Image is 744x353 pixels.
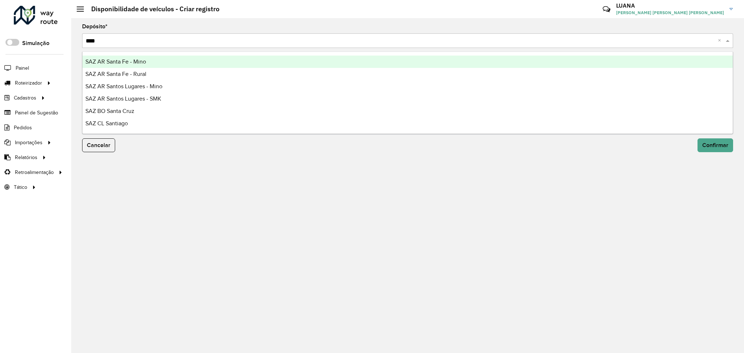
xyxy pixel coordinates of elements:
button: Confirmar [697,138,733,152]
span: SAZ AR Santos Lugares - Mino [85,83,162,89]
ng-dropdown-panel: Options list [82,52,733,134]
span: Painel [16,64,29,72]
span: SAZ AR Santa Fe - Mino [85,58,146,65]
label: Depósito [82,22,108,31]
span: Cadastros [14,94,36,102]
label: Simulação [22,39,49,48]
span: SAZ BO Santa Cruz [85,108,134,114]
span: Importações [15,139,43,146]
span: Clear all [718,36,724,45]
span: SAZ AR Santos Lugares - SMK [85,96,161,102]
span: Retroalimentação [15,169,54,176]
span: Painel de Sugestão [15,109,58,117]
span: Tático [14,183,27,191]
span: Roteirizador [15,79,42,87]
span: Confirmar [702,142,728,148]
h3: LUANA [616,2,724,9]
span: Pedidos [14,124,32,131]
span: SAZ AR Santa Fe - Rural [85,71,146,77]
span: Relatórios [15,154,37,161]
span: SAZ CL Santiago [85,120,128,126]
h2: Disponibilidade de veículos - Criar registro [84,5,219,13]
span: Cancelar [87,142,110,148]
a: Contato Rápido [599,1,614,17]
button: Cancelar [82,138,115,152]
span: [PERSON_NAME] [PERSON_NAME] [PERSON_NAME] [616,9,724,16]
